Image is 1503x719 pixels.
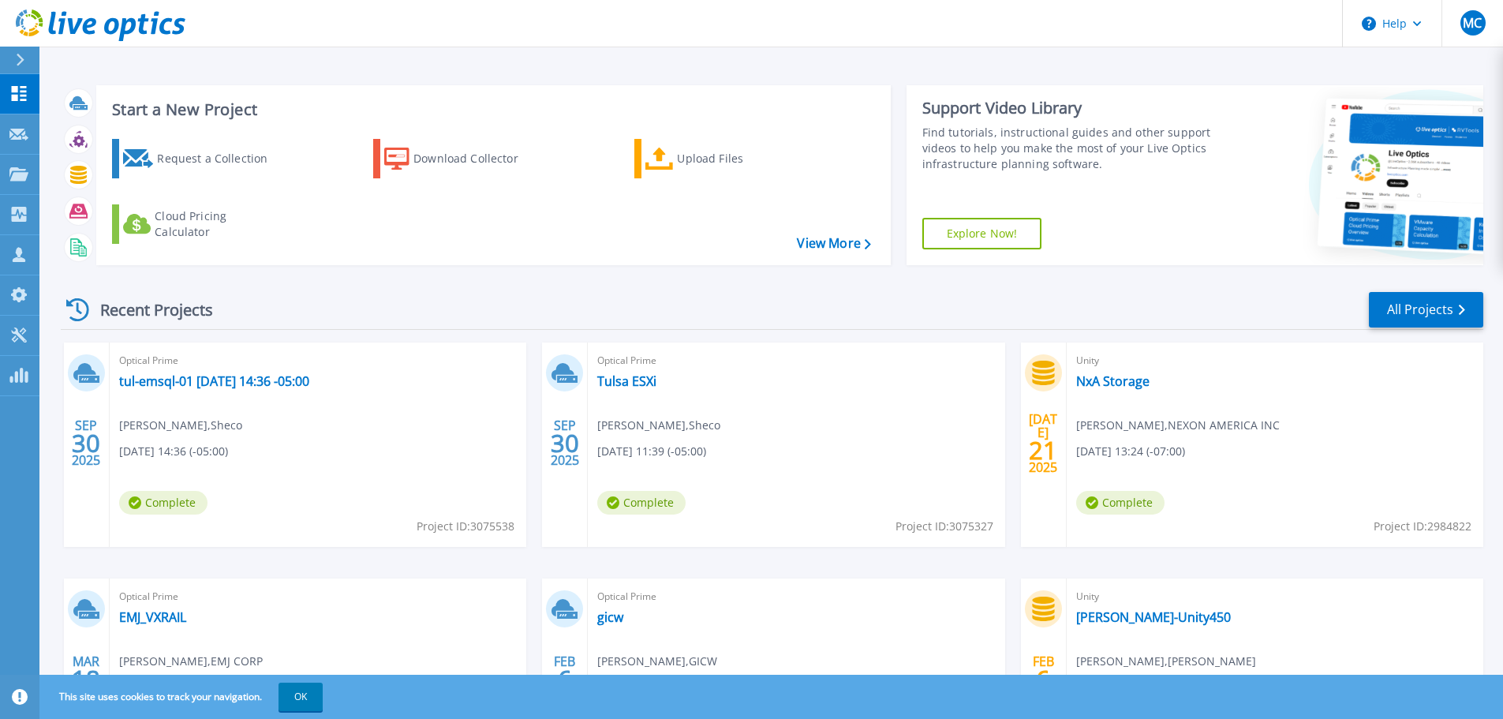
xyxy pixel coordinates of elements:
[1036,672,1050,686] span: 6
[597,443,706,460] span: [DATE] 11:39 (-05:00)
[1076,609,1231,625] a: [PERSON_NAME]-Unity450
[71,414,101,472] div: SEP 2025
[922,125,1217,172] div: Find tutorials, instructional guides and other support videos to help you make the most of your L...
[558,672,572,686] span: 6
[597,609,623,625] a: gicw
[1076,417,1280,434] span: [PERSON_NAME] , NEXON AMERICA INC
[119,373,309,389] a: tul-emsql-01 [DATE] 14:36 -05:00
[279,683,323,711] button: OK
[119,588,517,605] span: Optical Prime
[1076,373,1150,389] a: NxA Storage
[71,650,101,708] div: MAR 2025
[1076,491,1165,515] span: Complete
[1369,292,1483,328] a: All Projects
[417,518,514,535] span: Project ID: 3075538
[922,98,1217,118] div: Support Video Library
[119,609,186,625] a: EMJ_VXRAIL
[373,139,549,178] a: Download Collector
[597,417,720,434] span: [PERSON_NAME] , Sheco
[1374,518,1471,535] span: Project ID: 2984822
[895,518,993,535] span: Project ID: 3075327
[43,683,323,711] span: This site uses cookies to track your navigation.
[1076,443,1185,460] span: [DATE] 13:24 (-07:00)
[797,236,870,251] a: View More
[72,436,100,450] span: 30
[119,417,242,434] span: [PERSON_NAME] , Sheco
[119,352,517,369] span: Optical Prime
[1076,588,1474,605] span: Unity
[119,443,228,460] span: [DATE] 14:36 (-05:00)
[155,208,281,240] div: Cloud Pricing Calculator
[597,373,656,389] a: Tulsa ESXi
[1076,352,1474,369] span: Unity
[550,650,580,708] div: FEB 2025
[112,139,288,178] a: Request a Collection
[677,143,803,174] div: Upload Files
[597,588,995,605] span: Optical Prime
[1028,650,1058,708] div: FEB 2025
[1463,17,1482,29] span: MC
[112,101,870,118] h3: Start a New Project
[550,414,580,472] div: SEP 2025
[1076,653,1256,670] span: [PERSON_NAME] , [PERSON_NAME]
[634,139,810,178] a: Upload Files
[413,143,540,174] div: Download Collector
[157,143,283,174] div: Request a Collection
[119,491,208,515] span: Complete
[1028,414,1058,472] div: [DATE] 2025
[61,290,234,329] div: Recent Projects
[922,218,1042,249] a: Explore Now!
[72,672,100,686] span: 18
[119,653,263,670] span: [PERSON_NAME] , EMJ CORP
[597,352,995,369] span: Optical Prime
[112,204,288,244] a: Cloud Pricing Calculator
[551,436,579,450] span: 30
[597,653,717,670] span: [PERSON_NAME] , GICW
[1029,444,1057,457] span: 21
[597,491,686,515] span: Complete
